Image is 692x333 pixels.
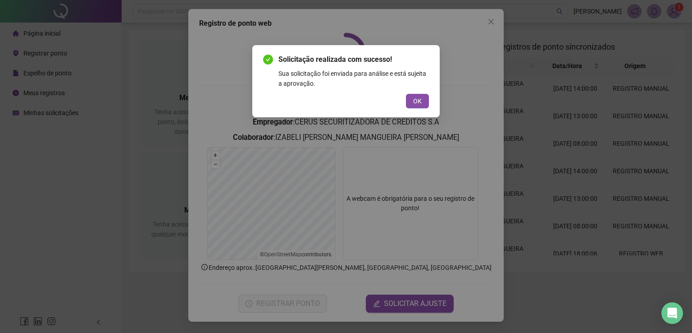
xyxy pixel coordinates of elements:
span: check-circle [263,55,273,65]
span: Solicitação realizada com sucesso! [278,54,429,65]
button: OK [406,94,429,108]
div: Sua solicitação foi enviada para análise e está sujeita a aprovação. [278,69,429,88]
div: Open Intercom Messenger [661,302,683,324]
span: OK [413,96,422,106]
